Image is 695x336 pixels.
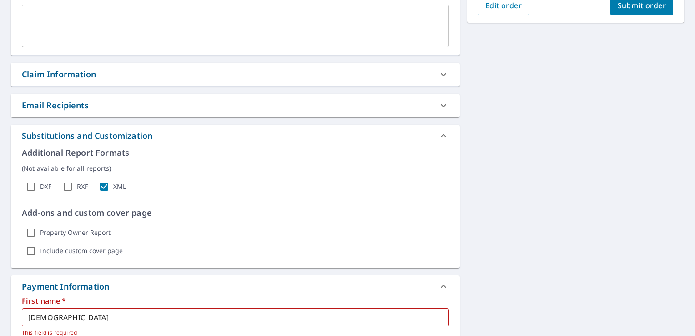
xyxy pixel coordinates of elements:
[11,125,460,147] div: Substitutions and Customization
[40,229,111,237] label: Property Owner Report
[40,183,51,191] label: DXF
[22,207,449,219] p: Add-ons and custom cover page
[40,247,123,255] label: Include custom cover page
[485,0,522,10] span: Edit order
[11,275,460,297] div: Payment Information
[77,183,88,191] label: RXF
[22,280,113,293] div: Payment Information
[113,183,126,191] label: XML
[618,0,666,10] span: Submit order
[11,94,460,117] div: Email Recipients
[22,147,449,159] p: Additional Report Formats
[11,63,460,86] div: Claim Information
[22,130,152,142] div: Substitutions and Customization
[22,297,449,305] label: First name
[22,99,89,112] div: Email Recipients
[22,163,449,173] p: (Not available for all reports)
[22,68,96,81] div: Claim Information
